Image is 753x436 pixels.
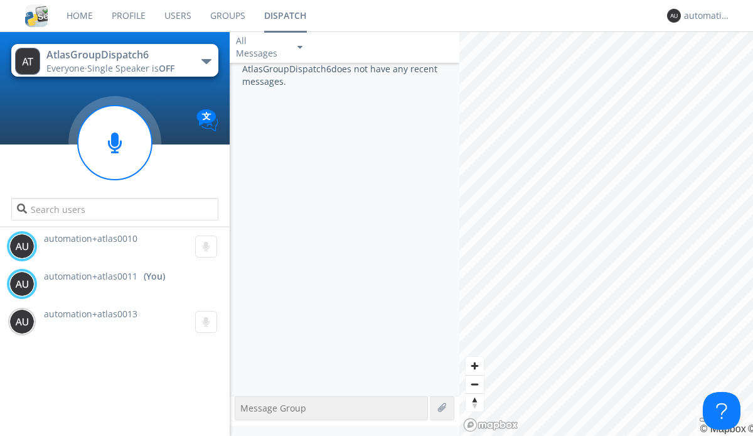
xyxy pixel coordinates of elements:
button: Reset bearing to north [466,393,484,411]
div: All Messages [236,35,286,60]
button: Zoom out [466,375,484,393]
button: Zoom in [466,357,484,375]
input: Search users [11,198,218,221]
img: 373638.png [667,9,681,23]
span: Reset bearing to north [466,394,484,411]
span: Single Speaker is [87,62,174,74]
a: Mapbox [700,423,745,434]
div: Everyone · [46,62,188,75]
img: 373638.png [15,48,40,75]
span: automation+atlas0010 [44,232,137,244]
img: caret-down-sm.svg [297,46,302,49]
span: automation+atlas0013 [44,308,137,320]
img: cddb5a64eb264b2086981ab96f4c1ba7 [25,4,48,27]
iframe: Toggle Customer Support [703,392,740,430]
button: AtlasGroupDispatch6Everyone·Single Speaker isOFF [11,44,218,77]
img: 373638.png [9,234,35,259]
div: AtlasGroupDispatch6 [46,48,188,62]
span: OFF [159,62,174,74]
img: Translation enabled [196,109,218,131]
div: (You) [144,270,165,283]
span: automation+atlas0011 [44,270,137,283]
a: Mapbox logo [463,418,518,432]
div: automation+atlas0011 [684,9,731,22]
img: 373638.png [9,271,35,297]
div: AtlasGroupDispatch6 does not have any recent messages. [230,63,459,396]
img: 373638.png [9,309,35,334]
button: Toggle attribution [700,418,710,422]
